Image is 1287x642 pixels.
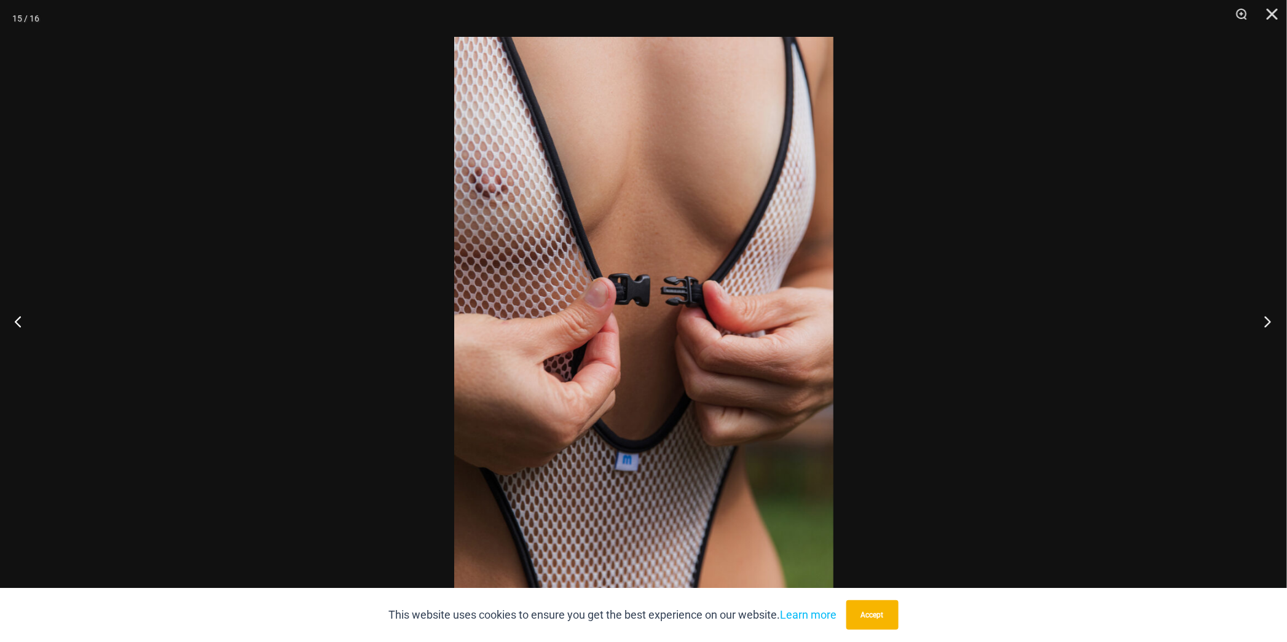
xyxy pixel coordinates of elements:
[846,600,899,630] button: Accept
[781,608,837,621] a: Learn more
[389,606,837,624] p: This website uses cookies to ensure you get the best experience on our website.
[454,37,833,605] img: Trade Winds IvoryInk 819 One Piece 05
[12,9,39,28] div: 15 / 16
[1241,291,1287,352] button: Next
